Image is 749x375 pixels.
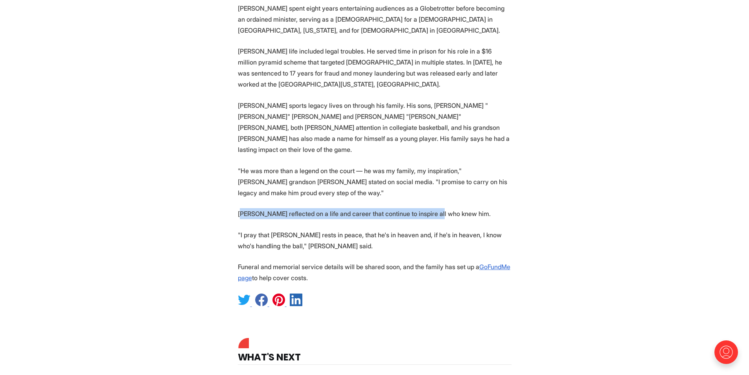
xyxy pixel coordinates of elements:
p: [PERSON_NAME] spent eight years entertaining audiences as a Globetrotter before becoming an ordai... [238,3,512,36]
p: [PERSON_NAME] sports legacy lives on through his family. His sons, [PERSON_NAME] "[PERSON_NAME]" ... [238,100,512,155]
p: "He was more than a legend on the court — he was my family, my inspiration," [PERSON_NAME] grands... [238,165,512,198]
h4: What's Next [238,340,512,365]
p: Funeral and memorial service details will be shared soon, and the family has set up a to help cov... [238,261,512,283]
p: [PERSON_NAME] life included legal troubles. He served time in prison for his role in a $16 millio... [238,46,512,90]
p: [PERSON_NAME] reflected on a life and career that continue to inspire all who knew him. [238,208,512,219]
iframe: portal-trigger [708,336,749,375]
p: "I pray that [PERSON_NAME] rests in peace, that he's in heaven and, if he's in heaven, I know who... [238,229,512,251]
